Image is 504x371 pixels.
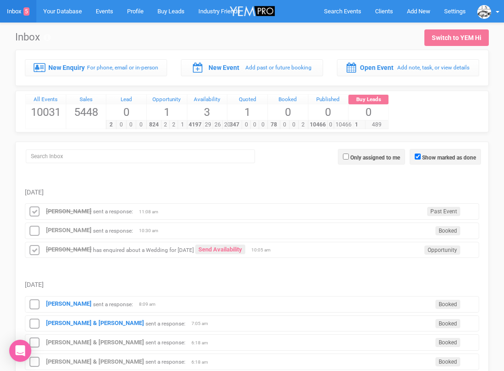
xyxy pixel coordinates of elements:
[435,319,460,328] span: Booked
[46,358,144,365] a: [PERSON_NAME] & [PERSON_NAME]
[15,32,51,43] h1: Inbox
[477,5,491,19] img: data
[334,120,353,129] span: 10466
[227,120,242,129] span: 347
[350,154,400,162] label: Only assigned to me
[222,120,232,129] span: 20
[187,95,227,105] a: Availability
[161,120,170,129] span: 2
[139,228,162,234] span: 10:30 am
[360,63,394,72] label: Open Event
[93,246,194,253] small: has enquired about a Wedding for [DATE]
[145,359,185,365] small: sent a response:
[66,104,106,120] span: 5448
[348,95,388,105] div: Buy Leads
[93,227,133,234] small: sent a response:
[289,120,299,129] span: 0
[139,209,162,215] span: 11:08 am
[187,120,203,129] span: 4197
[145,320,185,326] small: sent a response:
[26,149,255,163] input: Search Inbox
[435,226,460,235] span: Booked
[251,247,274,253] span: 10:05 am
[66,95,106,105] a: Sales
[424,245,460,255] span: Opportunity
[308,95,348,105] a: Published
[242,120,250,129] span: 0
[348,104,388,120] span: 0
[136,120,146,129] span: 0
[422,154,476,162] label: Show marked as done
[145,339,185,346] small: sent a response:
[9,340,31,362] div: Open Intercom Messenger
[46,320,144,326] strong: [PERSON_NAME] & [PERSON_NAME]
[25,189,479,196] h5: [DATE]
[26,95,66,105] a: All Events
[435,357,460,366] span: Booked
[93,301,133,307] small: sent a response:
[25,59,167,76] a: New Enquiry For phone, email or in-person
[209,63,239,72] label: New Event
[348,120,365,129] span: 1
[298,120,308,129] span: 2
[427,207,460,216] span: Past Event
[146,120,162,129] span: 824
[327,120,334,129] span: 0
[227,95,267,105] a: Quoted
[397,64,469,71] small: Add note, task, or view details
[267,120,280,129] span: 78
[268,95,308,105] a: Booked
[26,104,66,120] span: 10031
[106,120,116,129] span: 2
[126,120,137,129] span: 0
[324,8,361,15] span: Search Events
[116,120,127,129] span: 0
[213,120,223,129] span: 26
[106,95,146,105] a: Lead
[407,8,430,15] span: Add New
[93,208,133,215] small: sent a response:
[191,359,214,365] span: 6:18 am
[46,339,144,346] a: [PERSON_NAME] & [PERSON_NAME]
[435,300,460,309] span: Booked
[227,104,267,120] span: 1
[46,208,92,215] a: [PERSON_NAME]
[46,246,92,253] a: [PERSON_NAME]
[46,300,92,307] a: [PERSON_NAME]
[139,301,162,308] span: 8:09 am
[178,120,186,129] span: 1
[432,33,481,42] div: Switch to YEM Hi
[147,95,187,105] a: Opportunity
[191,340,214,346] span: 6:18 am
[245,64,312,71] small: Add past or future booking
[280,120,290,129] span: 0
[308,120,328,129] span: 10466
[375,8,393,15] span: Clients
[337,59,479,76] a: Open Event Add note, task, or view details
[181,59,323,76] a: New Event Add past or future booking
[308,104,348,120] span: 0
[106,104,146,120] span: 0
[268,104,308,120] span: 0
[187,104,227,120] span: 3
[87,64,158,71] small: For phone, email or in-person
[250,120,259,129] span: 0
[424,29,489,46] a: Switch to YEM Hi
[46,227,92,234] a: [PERSON_NAME]
[195,245,245,254] a: Send Availability
[25,281,479,288] h5: [DATE]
